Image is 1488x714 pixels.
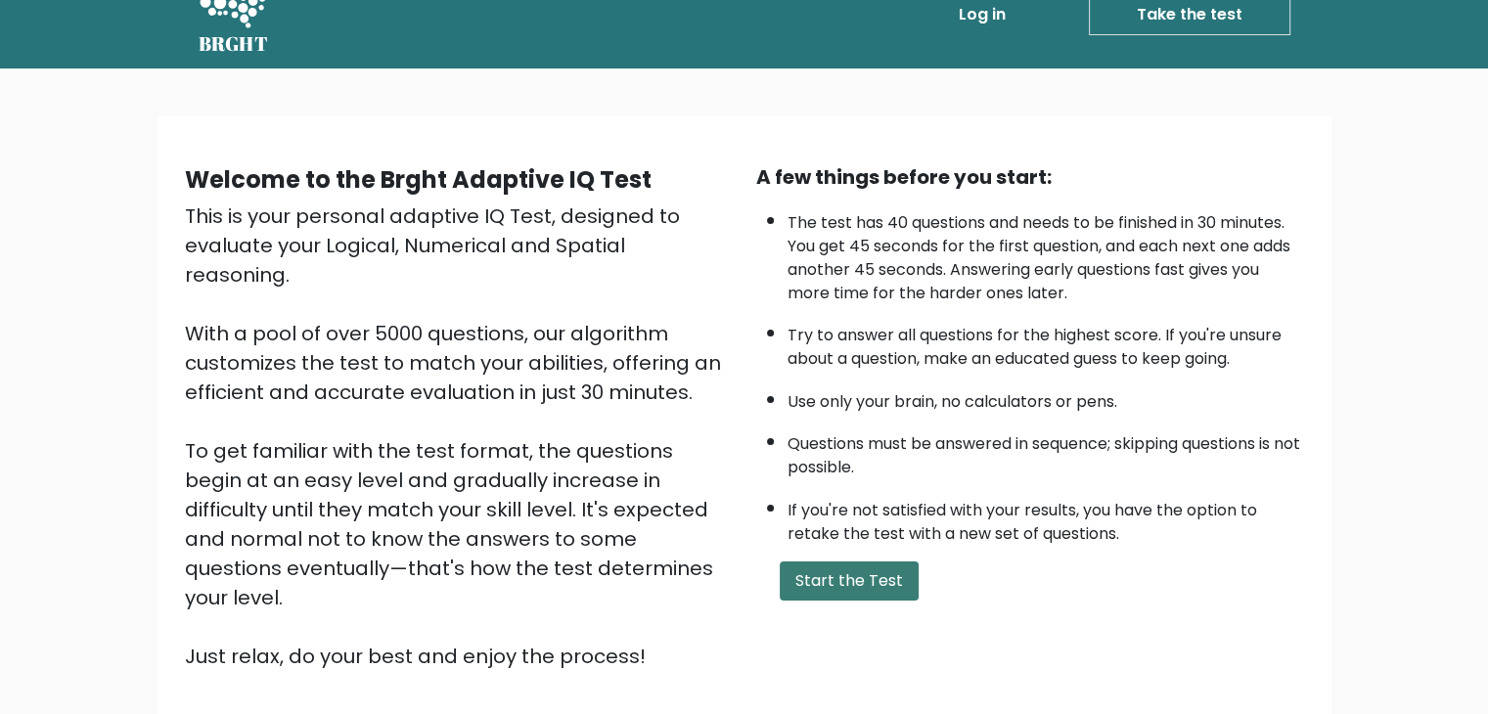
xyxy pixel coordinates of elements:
[756,162,1304,192] div: A few things before you start:
[780,561,919,601] button: Start the Test
[185,201,733,671] div: This is your personal adaptive IQ Test, designed to evaluate your Logical, Numerical and Spatial ...
[788,380,1304,414] li: Use only your brain, no calculators or pens.
[788,314,1304,371] li: Try to answer all questions for the highest score. If you're unsure about a question, make an edu...
[185,163,652,196] b: Welcome to the Brght Adaptive IQ Test
[788,201,1304,305] li: The test has 40 questions and needs to be finished in 30 minutes. You get 45 seconds for the firs...
[199,32,269,56] h5: BRGHT
[788,423,1304,479] li: Questions must be answered in sequence; skipping questions is not possible.
[788,489,1304,546] li: If you're not satisfied with your results, you have the option to retake the test with a new set ...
